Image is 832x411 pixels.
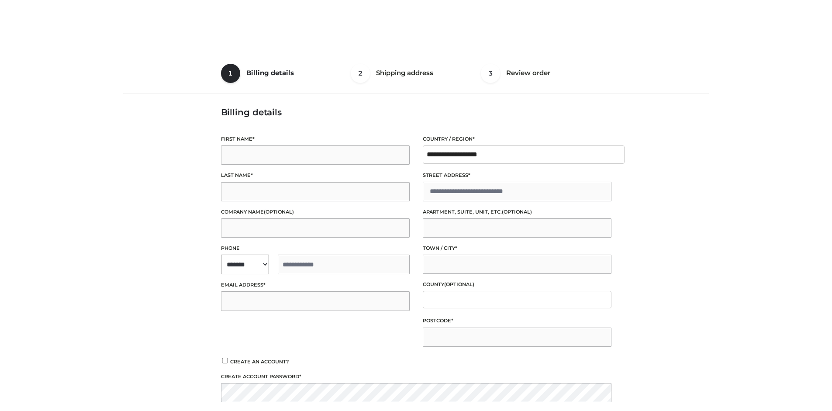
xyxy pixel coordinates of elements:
span: (optional) [444,281,474,287]
label: County [423,280,611,289]
span: (optional) [264,209,294,215]
label: First name [221,135,410,143]
span: Create an account? [230,359,289,365]
label: Postcode [423,317,611,325]
label: Create account password [221,373,611,381]
label: Town / City [423,244,611,252]
span: (optional) [502,209,532,215]
span: 1 [221,64,240,83]
label: Country / Region [423,135,611,143]
span: 3 [481,64,500,83]
label: Last name [221,171,410,180]
label: Email address [221,281,410,289]
input: Create an account? [221,358,229,363]
label: Street address [423,171,611,180]
span: 2 [351,64,370,83]
span: Shipping address [376,69,433,77]
label: Phone [221,244,410,252]
span: Review order [506,69,550,77]
span: Billing details [246,69,294,77]
label: Company name [221,208,410,216]
label: Apartment, suite, unit, etc. [423,208,611,216]
h3: Billing details [221,107,611,117]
